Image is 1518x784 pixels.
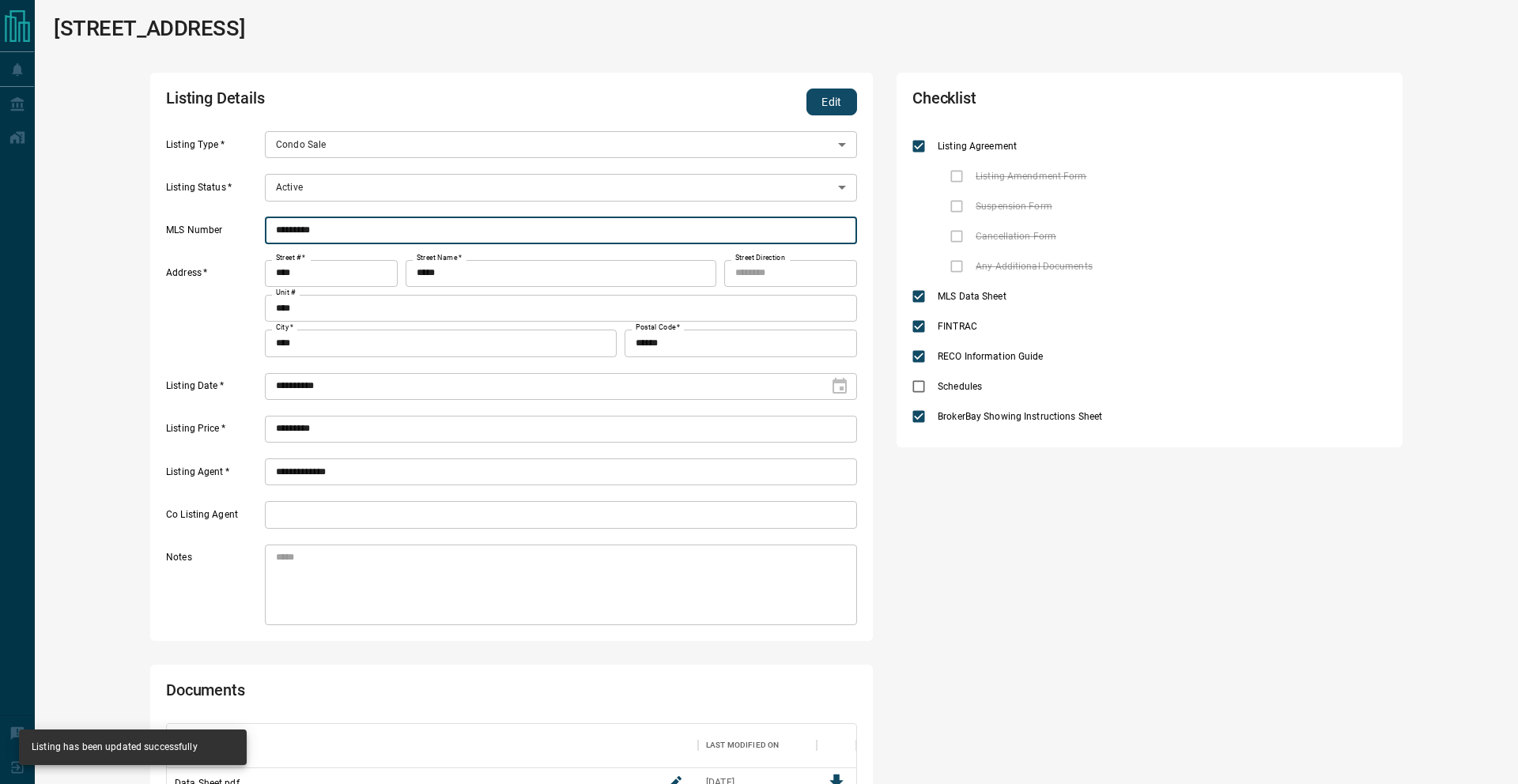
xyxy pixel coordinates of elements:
span: BrokerBay Showing Instructions Sheet [934,409,1106,424]
div: Active [265,174,857,201]
label: Unit # [276,288,296,298]
span: Schedules [934,379,986,394]
label: Co Listing Agent [166,508,261,529]
span: Listing Amendment Form [972,169,1090,183]
label: Listing Date [166,379,261,400]
span: Suspension Form [972,199,1056,213]
label: Listing Status [166,181,261,202]
span: FINTRAC [934,319,981,334]
label: Street # [276,253,305,263]
h1: [STREET_ADDRESS] [54,16,245,41]
label: MLS Number [166,224,261,244]
label: Listing Type [166,138,261,159]
label: Street Name [417,253,462,263]
span: MLS Data Sheet [934,289,1010,303]
div: Last Modified On [706,723,779,767]
div: Condo Sale [265,131,857,158]
h2: Documents [166,680,580,707]
div: Filename [175,723,214,767]
div: Filename [167,723,698,767]
span: RECO Information Guide [934,349,1047,364]
label: Listing Agent [166,465,261,486]
div: Last Modified On [698,723,817,767]
span: Cancellation Form [972,229,1060,243]
label: Notes [166,551,261,625]
label: City [276,322,293,333]
label: Listing Price [166,422,261,443]
label: Street Direction [735,253,785,263]
button: Edit [806,89,857,115]
h2: Listing Details [166,89,580,115]
label: Address [166,266,261,356]
span: Listing Agreement [934,139,1021,153]
span: Any Additional Documents [972,259,1097,273]
h2: Checklist [912,89,1197,115]
div: Listing has been updated successfully [32,734,198,760]
label: Postal Code [636,322,680,333]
